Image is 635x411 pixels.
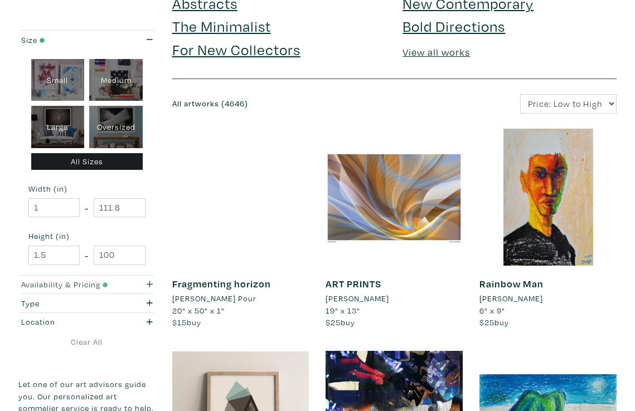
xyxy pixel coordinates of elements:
[18,276,156,294] button: Availability & Pricing
[172,99,386,109] h6: All artworks (4646)
[172,317,201,327] span: buy
[326,277,381,290] a: ART PRINTS
[31,59,85,101] div: Small
[326,317,355,327] span: buy
[172,317,187,327] span: $15
[172,305,225,316] span: 20" x 50" x 1"
[85,248,89,263] span: -
[172,292,309,305] a: [PERSON_NAME] Pour
[326,292,463,305] a: [PERSON_NAME]
[21,297,116,310] div: Type
[18,31,156,49] button: Size
[479,317,509,327] span: buy
[31,153,143,170] div: All Sizes
[326,317,341,327] span: $25
[479,305,505,316] span: 6" x 9"
[172,292,256,305] li: [PERSON_NAME] Pour
[85,200,89,216] span: -
[21,316,116,328] div: Location
[18,313,156,331] button: Location
[326,305,360,316] span: 19" x 13"
[28,185,146,193] small: Width (in)
[28,232,146,240] small: Height (in)
[18,294,156,312] button: Type
[479,292,617,305] a: [PERSON_NAME]
[479,277,544,290] a: Rainbow Man
[31,106,85,148] div: Large
[89,59,143,101] div: Medium
[18,336,156,348] a: Clear All
[172,40,300,59] a: For New Collectors
[89,106,143,148] div: Oversized
[172,16,271,36] a: The Minimalist
[403,16,505,36] a: Bold Directions
[479,317,495,327] span: $25
[479,292,543,305] li: [PERSON_NAME]
[403,46,470,58] a: View all works
[326,292,389,305] li: [PERSON_NAME]
[21,278,116,291] div: Availability & Pricing
[21,34,116,46] div: Size
[172,277,271,290] a: Fragmenting horizon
